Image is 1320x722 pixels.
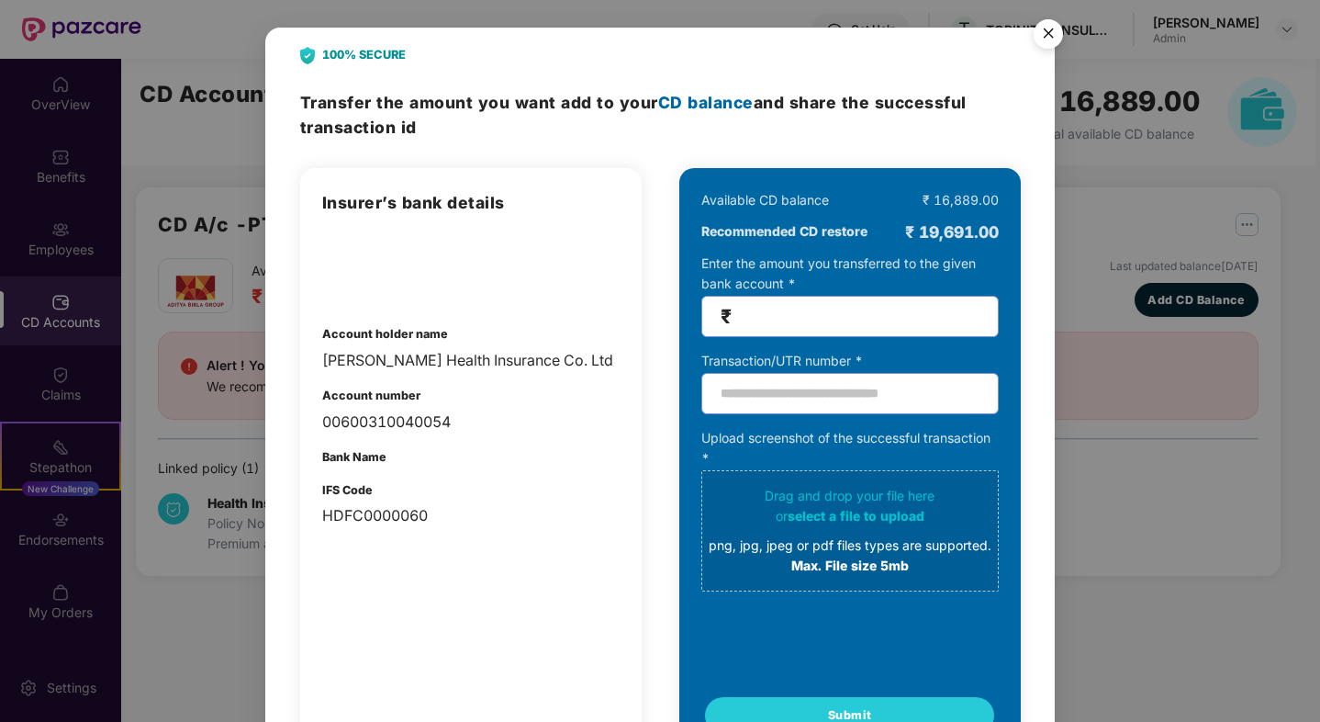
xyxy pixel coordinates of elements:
span: CD balance [658,93,754,112]
div: Upload screenshot of the successful transaction * [701,428,999,592]
div: HDFC0000060 [322,504,620,527]
div: ₹ 19,691.00 [905,220,999,245]
div: or [709,506,991,526]
div: Max. File size 5mb [709,556,991,576]
span: ₹ [721,306,732,327]
b: Account holder name [322,327,448,341]
span: select a file to upload [788,508,924,524]
b: IFS Code [322,483,373,497]
div: [PERSON_NAME] Health Insurance Co. Ltd [322,349,620,372]
div: Available CD balance [701,190,829,210]
h3: Transfer the amount and share the successful transaction id [300,90,1021,141]
div: png, jpg, jpeg or pdf files types are supported. [709,536,991,556]
div: Transaction/UTR number * [701,351,999,371]
div: 00600310040054 [322,411,620,434]
div: Enter the amount you transferred to the given bank account * [701,254,999,337]
b: 100% SECURE [322,46,406,64]
div: ₹ 16,889.00 [923,190,999,210]
img: login [322,233,418,298]
img: svg+xml;base64,PHN2ZyB4bWxucz0iaHR0cDovL3d3dy53My5vcmcvMjAwMC9zdmciIHdpZHRoPSIyNCIgaGVpZ2h0PSIyOC... [300,47,315,64]
span: you want add to your [478,93,754,112]
img: svg+xml;base64,PHN2ZyB4bWxucz0iaHR0cDovL3d3dy53My5vcmcvMjAwMC9zdmciIHdpZHRoPSI1NiIgaGVpZ2h0PSI1Ni... [1023,11,1074,62]
b: Bank Name [322,450,386,464]
b: Account number [322,389,420,402]
button: Close [1023,10,1072,60]
b: Recommended CD restore [701,221,867,242]
h3: Insurer’s bank details [322,190,620,216]
div: Drag and drop your file here [709,486,991,576]
span: Drag and drop your file hereorselect a file to uploadpng, jpg, jpeg or pdf files types are suppor... [702,471,998,591]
